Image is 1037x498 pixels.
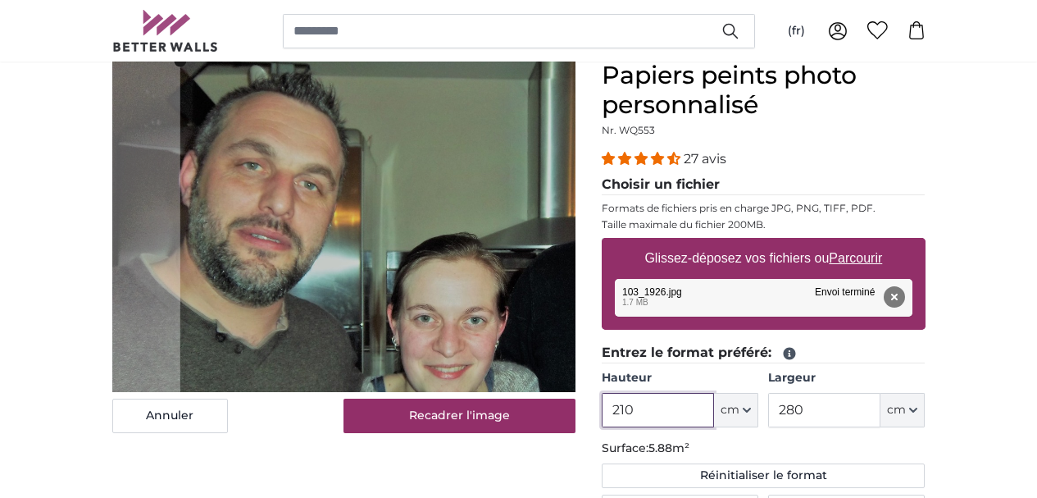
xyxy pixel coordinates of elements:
[112,10,219,52] img: Betterwalls
[602,343,926,363] legend: Entrez le format préféré:
[602,151,684,167] span: 4.41 stars
[602,464,926,488] button: Réinitialiser le format
[648,441,689,455] span: 5.88m²
[721,402,739,418] span: cm
[880,393,925,427] button: cm
[112,399,228,433] button: Annuler
[602,441,926,457] p: Surface:
[775,16,818,46] button: (fr)
[887,402,906,418] span: cm
[768,370,925,386] label: Largeur
[638,242,889,275] label: Glissez-déposez vos fichiers ou
[602,175,926,195] legend: Choisir un fichier
[602,61,926,120] h1: Papiers peints photo personnalisé
[684,151,726,167] span: 27 avis
[829,251,882,265] u: Parcourir
[602,218,926,231] p: Taille maximale du fichier 200MB.
[602,202,926,215] p: Formats de fichiers pris en charge JPG, PNG, TIFF, PDF.
[602,370,758,386] label: Hauteur
[602,124,655,136] span: Nr. WQ553
[343,399,575,433] button: Recadrer l'image
[714,393,758,427] button: cm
